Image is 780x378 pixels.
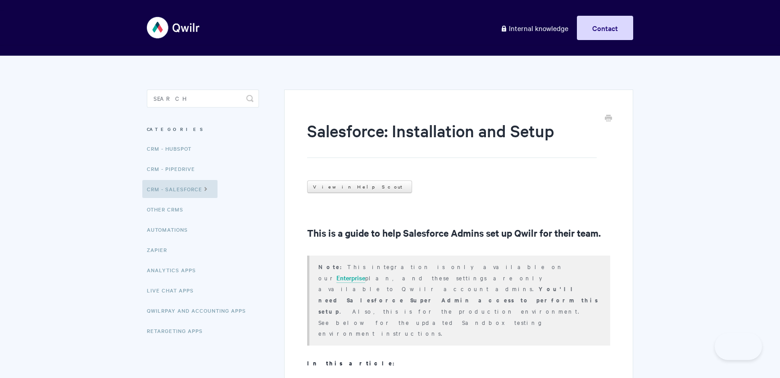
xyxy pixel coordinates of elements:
a: CRM - HubSpot [147,139,198,157]
a: Other CRMs [147,200,190,218]
strong: You'll need Salesforce Super Admin access to perform this setup [318,284,598,315]
a: Retargeting Apps [147,322,209,340]
a: Internal knowledge [494,16,575,40]
a: CRM - Salesforce [142,180,218,198]
a: Automations [147,220,195,238]
a: Live Chat Apps [147,281,200,299]
a: Print this Article [605,114,612,124]
input: Search [147,90,259,108]
img: Qwilr Help Center [147,11,200,45]
a: Analytics Apps [147,261,203,279]
a: QwilrPay and Accounting Apps [147,301,253,319]
h1: Salesforce: Installation and Setup [307,119,597,158]
b: In this article: [307,359,400,367]
a: Contact [577,16,633,40]
h3: Categories [147,121,259,137]
h2: This is a guide to help Salesforce Admins set up Qwilr for their team. [307,225,610,240]
a: CRM - Pipedrive [147,160,202,178]
a: Enterprise [336,273,365,283]
p: This integration is only available on our plan, and these settings are only available to Qwilr ac... [318,261,599,338]
a: Zapier [147,241,174,259]
a: View in Help Scout [307,180,412,193]
iframe: Toggle Customer Support [715,333,762,360]
strong: Note: [318,262,347,271]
